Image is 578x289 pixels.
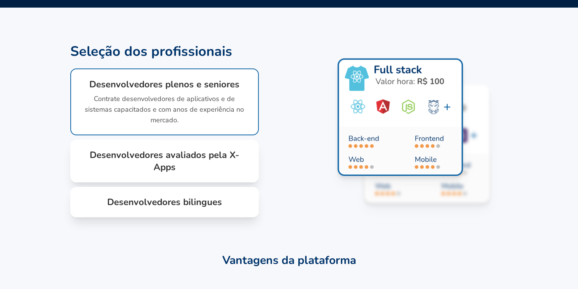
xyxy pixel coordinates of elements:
[83,90,246,125] p: Contrate desenvolvedores de aplicativos e de sistemas capacitados e com anos de experiência no me...
[83,78,246,90] h1: Desenvolvedores plenos e seniores
[82,196,247,208] h1: Desenvolvedores bilingues
[82,149,247,173] h1: Desenvolvedores avaliados pela X-Apps
[70,44,232,59] h1: Seleção dos profissionais
[70,254,508,267] h1: Vantagens da plataforma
